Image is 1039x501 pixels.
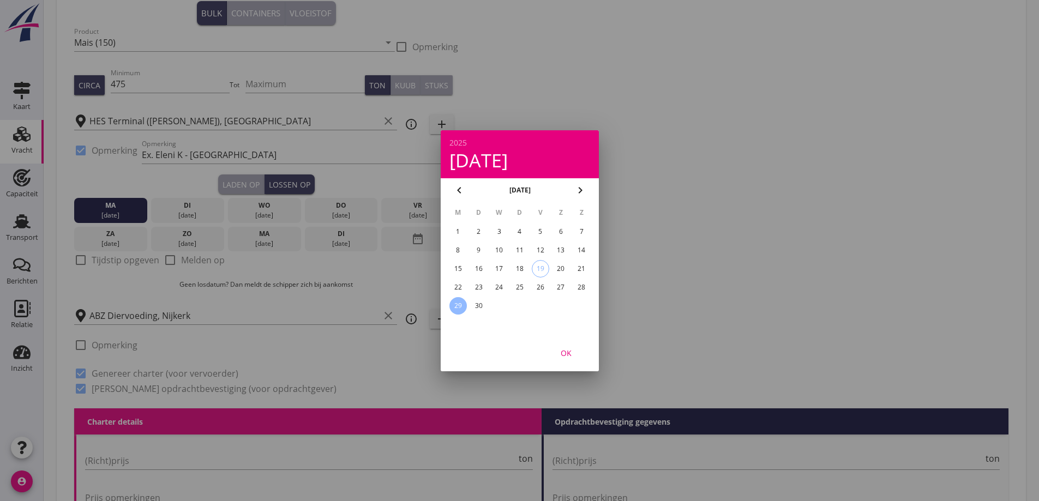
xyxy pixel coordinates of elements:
div: 2025 [449,139,590,147]
button: 6 [552,223,569,240]
th: W [489,203,509,222]
button: 1 [449,223,466,240]
button: 8 [449,242,466,259]
th: D [510,203,530,222]
button: OK [542,343,590,363]
th: Z [572,203,591,222]
button: 2 [470,223,487,240]
button: 11 [511,242,528,259]
button: 18 [511,260,528,277]
th: D [469,203,488,222]
i: chevron_right [574,184,587,197]
button: 3 [490,223,508,240]
button: 9 [470,242,487,259]
button: 4 [511,223,528,240]
div: 19 [532,261,548,277]
th: V [530,203,550,222]
i: chevron_left [453,184,466,197]
button: 24 [490,279,508,296]
button: 27 [552,279,569,296]
button: 28 [573,279,590,296]
button: 14 [573,242,590,259]
button: 17 [490,260,508,277]
button: 20 [552,260,569,277]
th: Z [551,203,570,222]
button: 29 [449,297,466,315]
button: 23 [470,279,487,296]
button: 25 [511,279,528,296]
div: OK [551,347,581,358]
button: [DATE] [506,182,533,198]
button: 21 [573,260,590,277]
button: 22 [449,279,466,296]
button: 5 [531,223,549,240]
button: 30 [470,297,487,315]
button: 26 [531,279,549,296]
div: [DATE] [449,151,590,170]
button: 12 [531,242,549,259]
button: 16 [470,260,487,277]
button: 7 [573,223,590,240]
button: 19 [531,260,549,277]
th: M [448,203,468,222]
button: 15 [449,260,466,277]
button: 10 [490,242,508,259]
button: 13 [552,242,569,259]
